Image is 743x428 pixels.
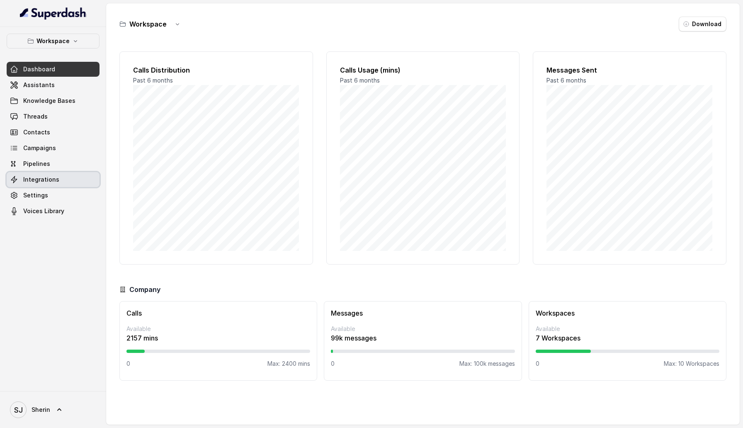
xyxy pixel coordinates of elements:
p: Workspace [36,36,70,46]
h2: Messages Sent [546,65,713,75]
button: Workspace [7,34,100,49]
p: 0 [331,360,335,368]
p: Available [331,325,515,333]
h3: Calls [126,308,310,318]
span: Pipelines [23,160,50,168]
p: Max: 2400 mins [267,360,310,368]
span: Campaigns [23,144,56,152]
text: SJ [14,406,23,414]
a: Integrations [7,172,100,187]
span: Contacts [23,128,50,136]
p: Max: 100k messages [459,360,515,368]
a: Dashboard [7,62,100,77]
p: 99k messages [331,333,515,343]
a: Sherin [7,398,100,421]
h3: Messages [331,308,515,318]
a: Pipelines [7,156,100,171]
a: Campaigns [7,141,100,156]
span: Settings [23,191,48,199]
span: Past 6 months [546,77,586,84]
a: Threads [7,109,100,124]
p: Available [536,325,719,333]
span: Threads [23,112,48,121]
span: Voices Library [23,207,64,215]
h3: Workspace [129,19,167,29]
p: Max: 10 Workspaces [664,360,719,368]
p: 2157 mins [126,333,310,343]
p: Available [126,325,310,333]
span: Integrations [23,175,59,184]
a: Knowledge Bases [7,93,100,108]
a: Assistants [7,78,100,92]
span: Sherin [32,406,50,414]
h2: Calls Distribution [133,65,299,75]
span: Knowledge Bases [23,97,75,105]
a: Contacts [7,125,100,140]
h3: Workspaces [536,308,719,318]
img: light.svg [20,7,87,20]
h3: Company [129,285,160,294]
a: Voices Library [7,204,100,219]
p: 0 [126,360,130,368]
span: Assistants [23,81,55,89]
span: Past 6 months [133,77,173,84]
h2: Calls Usage (mins) [340,65,506,75]
span: Past 6 months [340,77,380,84]
span: Dashboard [23,65,55,73]
a: Settings [7,188,100,203]
p: 7 Workspaces [536,333,719,343]
button: Download [679,17,726,32]
p: 0 [536,360,539,368]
